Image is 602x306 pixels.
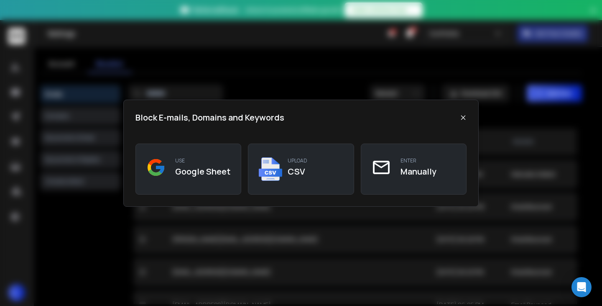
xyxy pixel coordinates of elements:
[288,157,307,164] p: upload
[175,166,230,177] h3: Google Sheet
[288,166,307,177] h3: CSV
[400,166,436,177] h3: Manually
[135,112,284,123] h1: Block E-mails, Domains and Keywords
[571,277,592,297] div: Open Intercom Messenger
[400,157,436,164] p: enter
[175,157,230,164] p: use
